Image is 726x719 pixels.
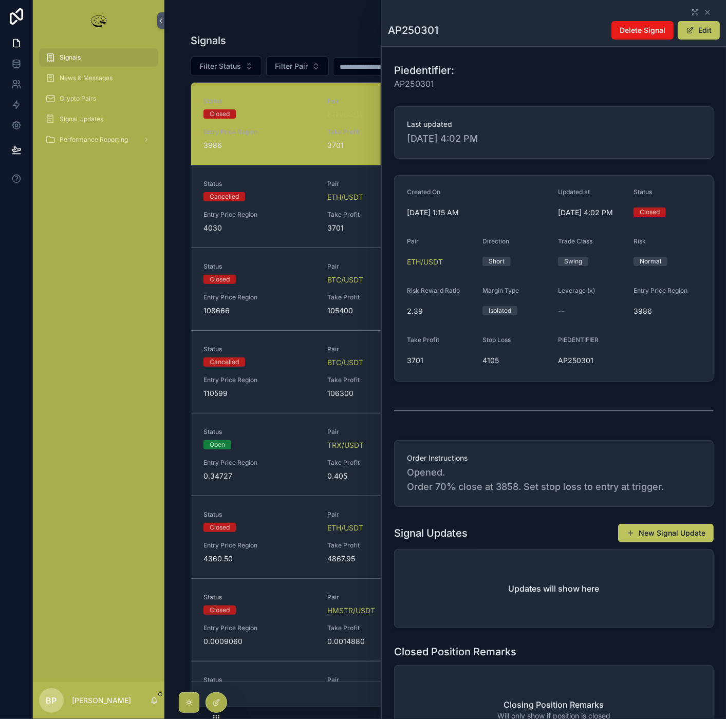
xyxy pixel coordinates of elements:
span: Direction [482,237,509,245]
span: Trade Class [558,237,592,245]
div: Closed [210,523,230,532]
h1: AP250301 [388,23,438,37]
a: ETH/USDT [327,192,363,202]
span: 2.39 [407,306,474,316]
button: Delete Signal [611,21,674,40]
div: Isolated [489,306,511,315]
span: Take Profit [327,624,439,632]
p: [PERSON_NAME] [72,695,131,706]
span: Take Profit [327,459,439,467]
span: Created On [407,188,440,196]
span: Entry Price Region [203,128,315,136]
span: 4030 [203,223,315,233]
span: Risk Reward Ratio [407,287,460,294]
span: Pair [327,262,439,271]
div: Cancelled [210,192,239,201]
span: Pair [407,237,419,245]
span: PIEDENTIFIER [558,336,599,344]
span: Status [634,188,652,196]
span: Crypto Pairs [60,94,96,103]
h2: Updates will show here [509,582,600,595]
span: BP [46,694,57,707]
div: Closed [210,275,230,284]
a: BTC/USDT [327,275,363,285]
span: [DATE] 4:02 PM [558,207,625,218]
span: Performance Reporting [60,136,128,144]
span: Pair [327,676,439,684]
div: scrollable content [33,41,164,162]
span: 0.0014880 [327,636,439,647]
span: Pair [327,428,439,436]
span: 106300 [327,388,439,399]
h1: Piedentifier: [394,63,454,78]
span: Pair [327,97,439,105]
span: Take Profit [327,293,439,301]
span: 3701 [407,355,474,366]
img: App logo [88,12,109,29]
div: Closed [640,207,660,217]
a: News & Messages [39,69,158,87]
button: Select Button [266,56,329,76]
span: 3701 [327,140,439,150]
a: StatusClosedPairHMSTR/USDTUpdated at[DATE] 9:26 PMPIEDENTIFIERAP250160Entry Price Region0.0009060... [191,578,699,661]
span: Entry Price Region [203,376,315,384]
button: Select Button [191,56,262,76]
a: ETH/USDT [407,257,443,267]
h1: Closed Position Remarks [394,645,516,659]
a: ETH/USDT [327,109,363,120]
span: Signals [60,53,81,62]
span: Opened. Order 70% close at 3858. Set stop loss to entry at trigger. [407,465,701,494]
a: StatusClosedPairBTC/USDTUpdated at[DATE] 4:14 PMPIEDENTIFIERAP250299Entry Price Region108666Take ... [191,248,699,330]
span: Status [203,676,315,684]
span: 0.0009060 [203,636,315,647]
span: Take Profit [327,128,439,136]
a: StatusClosedPairETH/USDTUpdated at[DATE] 9:28 PMPIEDENTIFIERAP250270Entry Price Region4360.50Take... [191,496,699,578]
span: 0.34727 [203,471,315,481]
div: Cancelled [210,357,239,367]
a: StatusCancelledPairETH/USDTUpdated at[DATE] 1:15 AMPIEDENTIFIERAP250300Entry Price Region4030Take... [191,165,699,248]
a: BTC/USDT [327,357,363,368]
a: StatusCancelledPairBTC/USDTUpdated at[DATE] 4:17 AMPIEDENTIFIERAP250298Entry Price Region110599Ta... [191,330,699,413]
span: 108666 [203,306,315,316]
span: Order Instructions [407,453,701,463]
div: Short [489,257,505,266]
span: AP250301 [394,78,454,90]
div: Open [210,440,225,449]
button: New Signal Update [618,524,714,542]
span: Leverage (x) [558,287,595,294]
div: Normal [640,257,661,266]
span: 4360.50 [203,554,315,564]
span: Pair [327,593,439,601]
a: Performance Reporting [39,130,158,149]
span: Last updated [407,119,701,129]
span: 3701 [327,223,439,233]
span: Entry Price Region [203,459,315,467]
span: -- [558,306,564,316]
a: HMSTR/USDT [327,606,375,616]
span: Signal Updates [60,115,103,123]
a: ETH/USDT [327,523,363,533]
h1: Signals [191,33,226,48]
span: 4105 [482,355,550,366]
span: News & Messages [60,74,113,82]
span: Entry Price Region [203,624,315,632]
span: 0.405 [327,471,439,481]
span: Status [203,593,315,601]
span: Status [203,262,315,271]
a: Crypto Pairs [39,89,158,108]
span: TRX/USDT [327,440,364,450]
span: 110599 [203,388,315,399]
span: 3986 [634,306,701,316]
a: StatusClosedPairETH/USDTUpdated at[DATE] 4:02 PMPIEDENTIFIERAP250301Entry Price Region3986Take Pr... [191,83,699,165]
span: Entry Price Region [203,293,315,301]
span: Filter Pair [275,61,308,71]
span: Take Profit [327,211,439,219]
span: [DATE] 1:15 AM [407,207,550,218]
a: StatusOpenPairTRX/USDTUpdated at[DATE] 5:14 PMPIEDENTIFIERAP250296Entry Price Region0.34727Take P... [191,413,699,496]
